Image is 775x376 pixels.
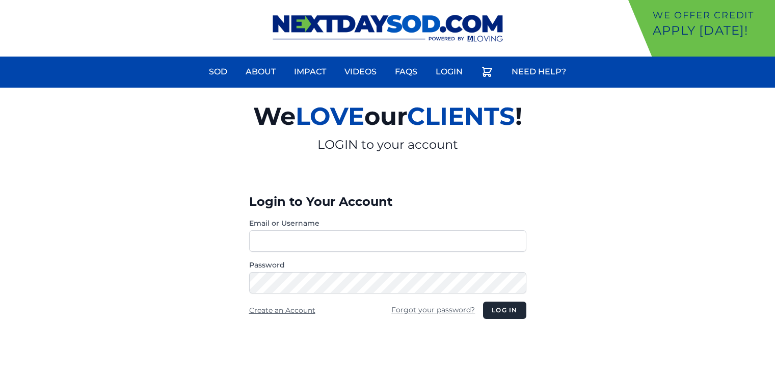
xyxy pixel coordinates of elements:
h2: We our ! [135,96,640,137]
h3: Login to Your Account [249,194,526,210]
span: CLIENTS [407,101,515,131]
a: Videos [338,60,383,84]
a: Create an Account [249,306,315,315]
p: We offer Credit [653,8,771,22]
a: Need Help? [505,60,572,84]
a: FAQs [389,60,423,84]
a: About [239,60,282,84]
p: LOGIN to your account [135,137,640,153]
a: Sod [203,60,233,84]
p: Apply [DATE]! [653,22,771,39]
a: Forgot your password? [391,305,475,314]
a: Login [430,60,469,84]
label: Password [249,260,526,270]
label: Email or Username [249,218,526,228]
span: LOVE [296,101,364,131]
a: Impact [288,60,332,84]
button: Log in [483,302,526,319]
